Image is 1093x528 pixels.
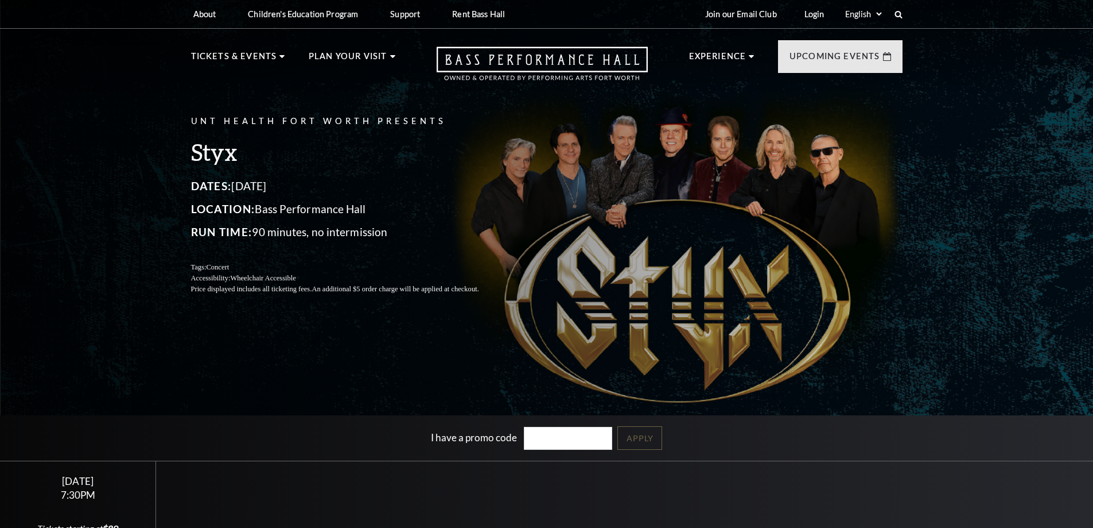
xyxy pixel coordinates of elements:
[230,274,295,282] span: Wheelchair Accessible
[191,284,507,295] p: Price displayed includes all ticketing fees.
[14,475,142,487] div: [DATE]
[191,200,507,218] p: Bass Performance Hall
[689,49,746,70] p: Experience
[312,285,479,293] span: An additional $5 order charge will be applied at checkout.
[191,179,232,192] span: Dates:
[191,177,507,195] p: [DATE]
[191,114,507,129] p: UNT Health Fort Worth Presents
[193,9,216,19] p: About
[431,431,517,443] label: I have a promo code
[191,202,255,215] span: Location:
[191,49,277,70] p: Tickets & Events
[191,223,507,241] p: 90 minutes, no intermission
[191,273,507,284] p: Accessibility:
[14,490,142,500] div: 7:30PM
[191,225,252,238] span: Run Time:
[789,49,880,70] p: Upcoming Events
[206,263,229,271] span: Concert
[843,9,884,20] select: Select:
[191,137,507,167] h3: Styx
[309,49,387,70] p: Plan Your Visit
[248,9,358,19] p: Children's Education Program
[452,9,505,19] p: Rent Bass Hall
[191,262,507,273] p: Tags:
[390,9,420,19] p: Support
